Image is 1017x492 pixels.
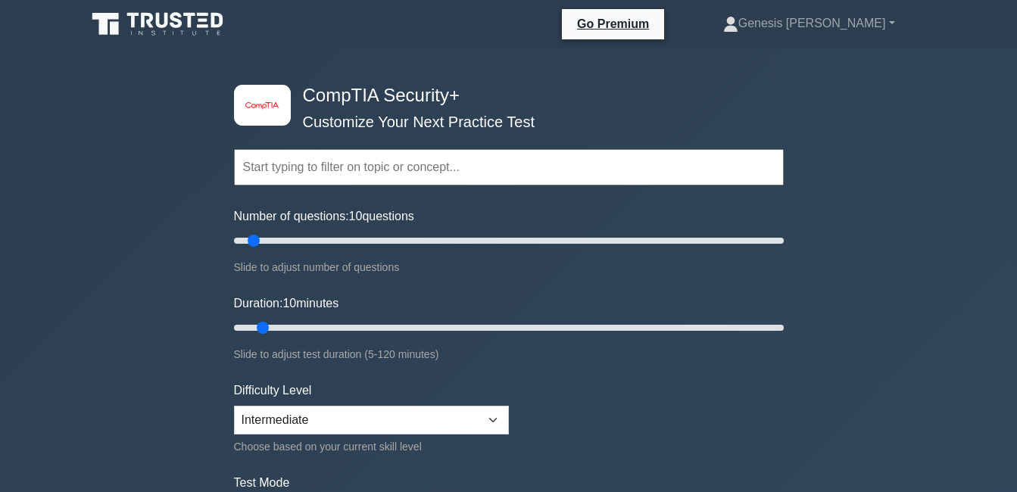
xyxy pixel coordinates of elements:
[282,297,296,310] span: 10
[234,438,509,456] div: Choose based on your current skill level
[234,207,414,226] label: Number of questions: questions
[568,14,658,33] a: Go Premium
[234,149,784,185] input: Start typing to filter on topic or concept...
[234,258,784,276] div: Slide to adjust number of questions
[349,210,363,223] span: 10
[234,381,312,400] label: Difficulty Level
[297,85,710,107] h4: CompTIA Security+
[687,8,931,39] a: Genesis [PERSON_NAME]
[234,345,784,363] div: Slide to adjust test duration (5-120 minutes)
[234,294,339,313] label: Duration: minutes
[234,474,784,492] label: Test Mode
